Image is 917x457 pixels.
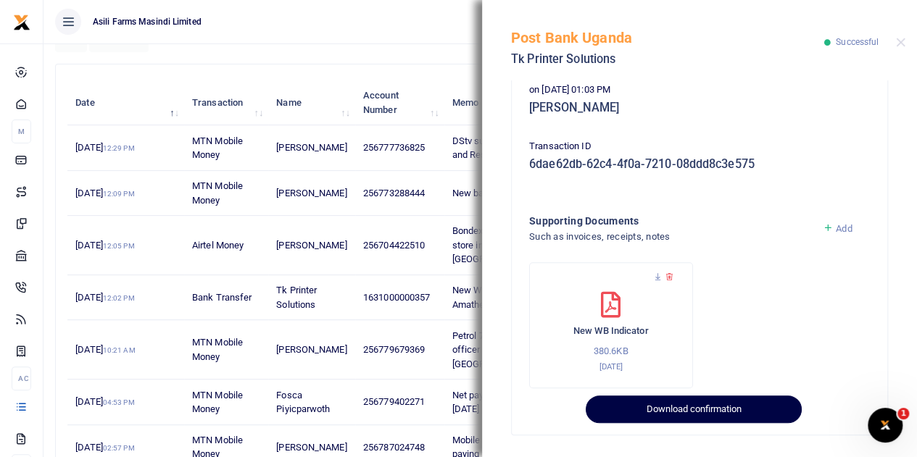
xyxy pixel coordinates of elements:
[529,139,870,154] p: Transaction ID
[452,188,567,198] span: New bathroom tap for Res3
[192,240,244,251] span: Airtel Money
[363,344,425,355] span: 256779679369
[192,292,252,303] span: Bank Transfer
[586,395,801,423] button: Download confirmation
[75,442,134,453] span: [DATE]
[355,80,444,125] th: Account Number: activate to sort column ascending
[896,38,905,47] button: Close
[544,325,678,337] h6: New WB Indicator
[75,396,134,407] span: [DATE]
[363,188,425,198] span: 256773288444
[75,188,134,198] span: [DATE]
[192,180,243,206] span: MTN Mobile Money
[268,80,355,125] th: Name: activate to sort column ascending
[103,242,135,250] small: 12:05 PM
[868,408,903,443] iframe: Intercom live chat
[452,225,564,264] span: Bondex 2tins to repair food store in [GEOGRAPHIC_DATA] site
[103,294,135,302] small: 12:02 PM
[529,262,693,388] div: New WB Indicator
[75,142,134,153] span: [DATE]
[276,390,330,415] span: Fosca Piyicparwoth
[529,229,811,245] h4: Such as invoices, receipts, notes
[544,344,678,359] p: 380.6KB
[67,80,184,125] th: Date: activate to sort column descending
[276,442,347,453] span: [PERSON_NAME]
[192,135,243,161] span: MTN Mobile Money
[103,190,135,198] small: 12:09 PM
[192,390,243,415] span: MTN Mobile Money
[12,120,31,143] li: M
[836,223,852,234] span: Add
[276,344,347,355] span: [PERSON_NAME]
[103,444,135,452] small: 02:57 PM
[529,101,870,115] h5: [PERSON_NAME]
[103,346,136,354] small: 10:21 AM
[452,330,568,369] span: Petrol 7Ltrs for security officer daily supervision of [GEOGRAPHIC_DATA] fields
[444,80,579,125] th: Memo: activate to sort column ascending
[529,213,811,229] h4: Supporting Documents
[192,337,243,362] span: MTN Mobile Money
[599,361,623,372] small: [DATE]
[529,157,870,172] h5: 6dae62db-62c4-4f0a-7210-08ddd8c3e575
[511,52,824,67] h5: Tk Printer Solutions
[12,366,31,390] li: Ac
[836,37,879,47] span: Successful
[452,135,564,161] span: DStv subscription for Res1 and Res2 for [DATE]
[276,240,347,251] span: [PERSON_NAME]
[103,398,135,406] small: 04:53 PM
[13,14,30,31] img: logo-small
[87,15,207,28] span: Asili Farms Masindi Limited
[452,390,553,415] span: Net pay for the month of [DATE]
[184,80,268,125] th: Transaction: activate to sort column ascending
[529,83,870,98] p: on [DATE] 01:03 PM
[511,29,824,46] h5: Post Bank Uganda
[75,292,134,303] span: [DATE]
[75,344,135,355] span: [DATE]
[75,240,134,251] span: [DATE]
[363,292,430,303] span: 1631000000357
[452,285,542,310] span: New WB Indicator for Amatheon Agri
[363,240,425,251] span: 256704422510
[13,16,30,27] a: logo-small logo-large logo-large
[363,396,425,407] span: 256779402271
[363,142,425,153] span: 256777736825
[823,223,852,234] a: Add
[276,142,347,153] span: [PERSON_NAME]
[103,144,135,152] small: 12:29 PM
[897,408,909,419] span: 1
[276,285,317,310] span: Tk Printer Solutions
[276,188,347,198] span: [PERSON_NAME]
